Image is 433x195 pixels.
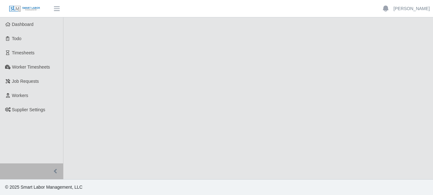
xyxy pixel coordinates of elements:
span: Worker Timesheets [12,64,50,70]
span: © 2025 Smart Labor Management, LLC [5,185,82,190]
img: SLM Logo [9,5,40,12]
span: Todo [12,36,21,41]
span: Job Requests [12,79,39,84]
span: Workers [12,93,28,98]
a: [PERSON_NAME] [394,5,430,12]
span: Dashboard [12,22,34,27]
span: Timesheets [12,50,35,55]
span: Supplier Settings [12,107,45,112]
